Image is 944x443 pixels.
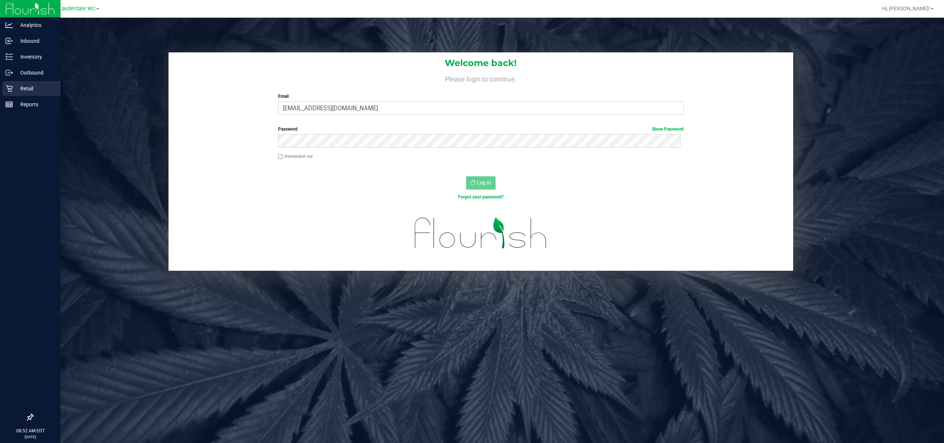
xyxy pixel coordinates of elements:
[6,53,13,60] inline-svg: Inventory
[458,194,504,200] a: Forgot your password?
[13,84,57,93] p: Retail
[6,37,13,45] inline-svg: Inbound
[51,6,96,12] span: Ft. Lauderdale WC
[652,127,684,132] a: Show Password
[6,101,13,108] inline-svg: Reports
[278,127,298,132] span: Password
[13,68,57,77] p: Outbound
[6,85,13,92] inline-svg: Retail
[13,100,57,109] p: Reports
[278,153,313,160] label: Remember me
[13,52,57,61] p: Inventory
[13,21,57,30] p: Analytics
[3,428,57,434] p: 08:52 AM EDT
[278,93,684,100] label: Email
[13,37,57,45] p: Inbound
[3,434,57,440] p: [DATE]
[6,69,13,76] inline-svg: Outbound
[169,74,794,83] h4: Please login to continue.
[477,180,491,186] span: Log In
[466,176,496,190] button: Log In
[882,6,930,11] span: Hi, [PERSON_NAME]!
[6,21,13,29] inline-svg: Analytics
[278,154,283,159] input: Remember me
[403,208,559,258] img: flourish_logo.svg
[169,58,794,68] h1: Welcome back!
